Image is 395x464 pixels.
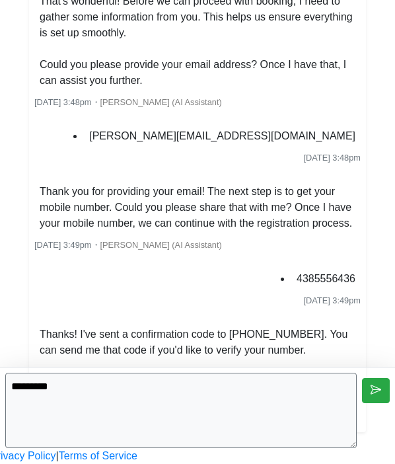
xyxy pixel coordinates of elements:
[84,126,361,147] li: [PERSON_NAME][EMAIL_ADDRESS][DOMAIN_NAME]
[34,181,361,234] li: Thank you for providing your email! The next step is to get your mobile number. Could you please ...
[34,97,92,107] span: [DATE] 3:48pm
[34,240,222,250] small: ・
[303,153,361,163] span: [DATE] 3:48pm
[303,295,361,305] span: [DATE] 3:49pm
[34,240,92,250] span: [DATE] 3:49pm
[34,324,361,393] li: Thanks! I've sent a confirmation code to [PHONE_NUMBER]. You can send me that code if you'd like ...
[291,268,361,290] li: 4385556436
[100,97,222,107] span: [PERSON_NAME] (AI Assistant)
[34,97,222,107] small: ・
[100,240,222,250] span: [PERSON_NAME] (AI Assistant)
